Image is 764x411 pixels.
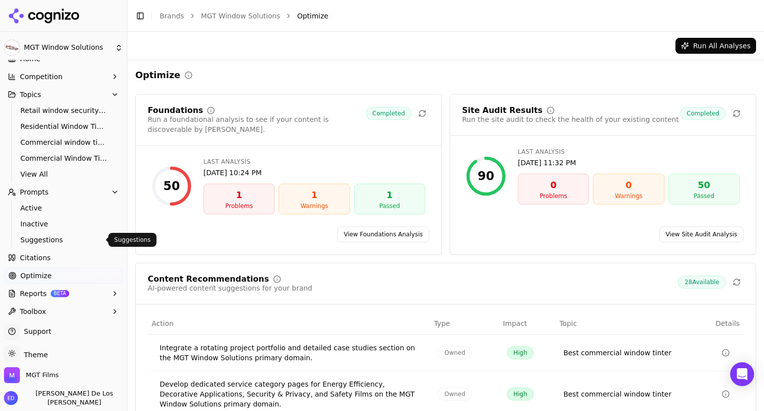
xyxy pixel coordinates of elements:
[51,290,69,297] span: BETA
[148,114,366,134] div: Run a foundational analysis to see if your content is discoverable by [PERSON_NAME].
[16,135,111,149] a: Commercial window tinting [PERSON_NAME] MS
[4,304,123,319] button: Toolbox
[337,226,429,242] a: View Foundations Analysis
[503,318,527,328] span: Impact
[673,192,735,200] div: Passed
[462,114,679,124] div: Run the site audit to check the health of your existing content
[507,388,534,401] span: High
[20,219,107,229] span: Inactive
[163,178,180,194] div: 50
[20,289,47,299] span: Reports
[203,158,425,166] div: Last Analysis
[359,188,421,202] div: 1
[20,326,51,336] span: Support
[208,202,270,210] div: Problems
[518,158,740,168] div: [DATE] 11:32 PM
[507,346,534,359] span: High
[114,236,151,244] p: Suggestions
[4,367,59,383] button: Open organization switcher
[160,379,422,409] div: Develop dedicated service category pages for Energy Efficiency, Decorative Applications, Security...
[4,391,18,405] img: Eloisa De Los Santos
[597,178,660,192] div: 0
[499,312,555,335] th: Impact
[560,318,577,328] span: Topic
[22,389,123,407] span: [PERSON_NAME] De Los [PERSON_NAME]
[556,312,693,335] th: Topic
[201,11,280,21] a: MGT Window Solutions
[16,201,111,215] a: Active
[430,312,499,335] th: Type
[4,389,123,407] button: Open user button
[4,69,123,85] button: Competition
[564,389,671,399] a: Best commercial window tinter
[160,12,184,20] a: Brands
[148,275,269,283] div: Content Recommendations
[16,233,111,247] a: Suggestions
[680,107,726,120] span: Completed
[522,178,584,192] div: 0
[477,168,494,184] div: 90
[697,318,740,328] span: Details
[20,72,63,82] span: Competition
[203,168,425,178] div: [DATE] 10:24 PM
[4,367,20,383] img: MGT Films
[16,151,111,165] a: Commercial Window Tinting [GEOGRAPHIC_DATA]
[24,43,111,52] span: MGT Window Solutions
[20,137,107,147] span: Commercial window tinting [PERSON_NAME] MS
[366,107,411,120] span: Completed
[678,276,726,289] span: 28 Available
[152,318,174,328] span: Action
[26,371,59,380] span: MGT Films
[4,40,20,56] img: MGT Window Solutions
[20,153,107,163] span: Commercial Window Tinting [GEOGRAPHIC_DATA]
[359,202,421,210] div: Passed
[16,217,111,231] a: Inactive
[160,11,736,21] nav: breadcrumb
[4,250,123,266] a: Citations
[20,271,52,281] span: Optimize
[16,167,111,181] a: View All
[522,192,584,200] div: Problems
[675,38,756,54] button: Run All Analyses
[564,348,671,358] a: Best commercial window tinter
[20,169,107,179] span: View All
[434,318,450,328] span: Type
[438,346,472,359] span: Owned
[16,103,111,117] a: Retail window security [GEOGRAPHIC_DATA]
[4,286,123,302] button: ReportsBETA
[148,312,430,335] th: Action
[160,343,422,363] div: Integrate a rotating project portfolio and detailed case studies section on the MGT Window Soluti...
[4,87,123,103] button: Topics
[4,268,123,284] a: Optimize
[4,184,123,200] button: Prompts
[673,178,735,192] div: 50
[659,226,744,242] a: View Site Audit Analysis
[20,90,41,100] span: Topics
[462,106,543,114] div: Site Audit Results
[16,119,111,133] a: Residential Window Tinting [GEOGRAPHIC_DATA]
[20,105,107,115] span: Retail window security [GEOGRAPHIC_DATA]
[20,235,107,245] span: Suggestions
[518,148,740,156] div: Last Analysis
[20,253,51,263] span: Citations
[20,307,46,316] span: Toolbox
[208,188,270,202] div: 1
[20,121,107,131] span: Residential Window Tinting [GEOGRAPHIC_DATA]
[730,362,754,386] div: Open Intercom Messenger
[148,283,312,293] div: AI-powered content suggestions for your brand
[20,351,48,359] span: Theme
[283,188,345,202] div: 1
[297,11,328,21] span: Optimize
[148,106,203,114] div: Foundations
[597,192,660,200] div: Warnings
[135,68,181,82] h2: Optimize
[283,202,345,210] div: Warnings
[438,388,472,401] span: Owned
[20,187,49,197] span: Prompts
[20,203,107,213] span: Active
[693,312,744,335] th: Details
